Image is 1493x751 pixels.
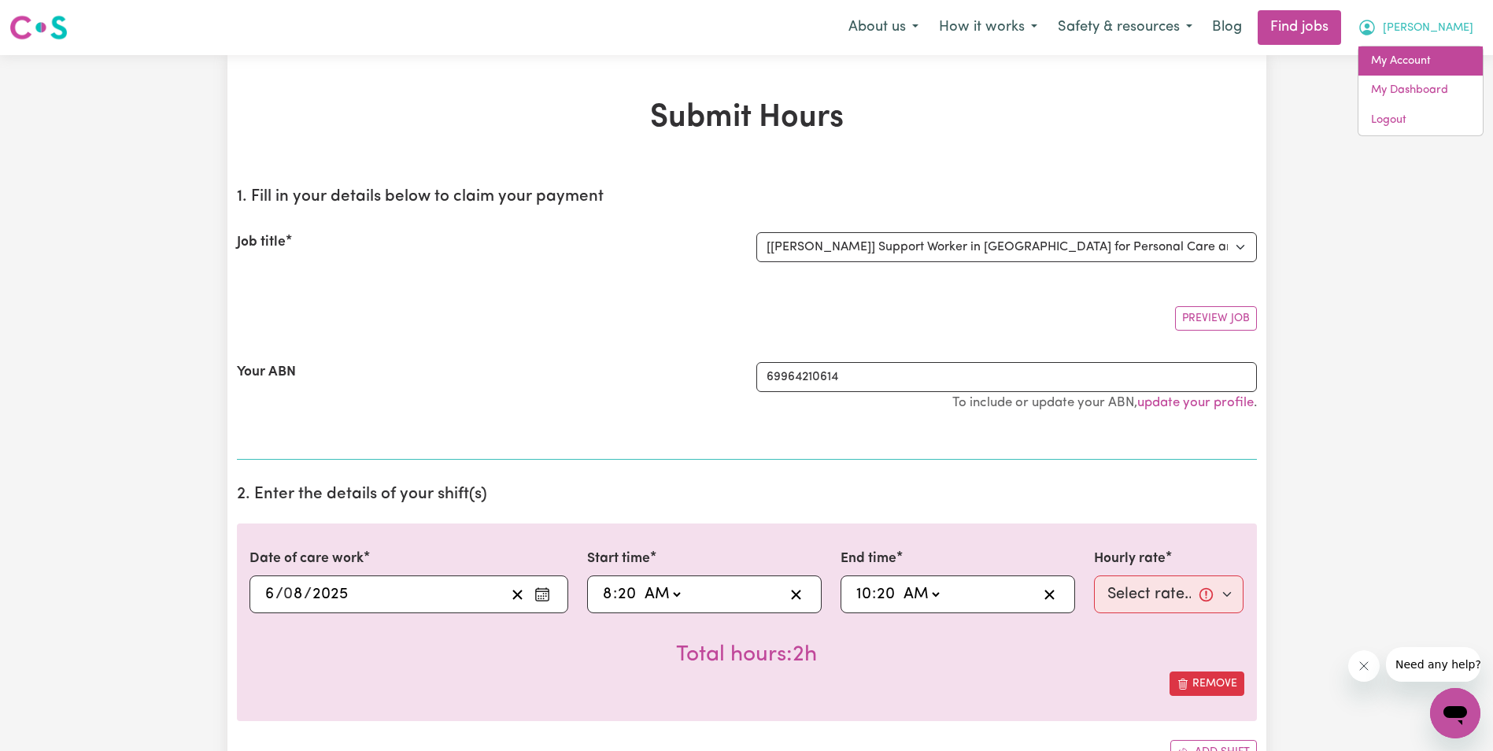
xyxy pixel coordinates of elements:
input: -- [876,583,896,606]
span: 0 [283,586,293,602]
button: Enter the date of care work [530,583,555,606]
button: About us [838,11,929,44]
iframe: Button to launch messaging window [1430,688,1480,738]
iframe: Close message [1348,650,1380,682]
h2: 1. Fill in your details below to claim your payment [237,187,1257,207]
button: How it works [929,11,1048,44]
span: / [304,586,312,603]
button: Remove this shift [1170,671,1244,696]
span: Total hours worked: 2 hours [676,644,817,666]
a: Find jobs [1258,10,1341,45]
button: Clear date [505,583,530,606]
span: / [275,586,283,603]
label: Hourly rate [1094,549,1166,569]
small: To include or update your ABN, . [952,396,1257,409]
label: Date of care work [249,549,364,569]
h1: Submit Hours [237,99,1257,137]
a: Blog [1203,10,1251,45]
label: Start time [587,549,650,569]
button: Preview Job [1175,306,1257,331]
span: [PERSON_NAME] [1383,20,1473,37]
a: update your profile [1137,396,1254,409]
label: End time [841,549,896,569]
h2: 2. Enter the details of your shift(s) [237,485,1257,505]
span: : [613,586,617,603]
a: Logout [1358,105,1483,135]
input: -- [602,583,613,606]
button: My Account [1347,11,1484,44]
input: ---- [312,583,349,606]
a: Careseekers logo [9,9,68,46]
iframe: Message from company [1386,647,1480,682]
span: Need any help? [9,11,95,24]
a: My Dashboard [1358,76,1483,105]
input: -- [264,583,275,606]
button: Safety & resources [1048,11,1203,44]
img: Careseekers logo [9,13,68,42]
input: -- [856,583,872,606]
span: : [872,586,876,603]
input: -- [617,583,637,606]
input: -- [284,583,304,606]
label: Your ABN [237,362,296,383]
label: Job title [237,232,286,253]
div: My Account [1358,46,1484,136]
a: My Account [1358,46,1483,76]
